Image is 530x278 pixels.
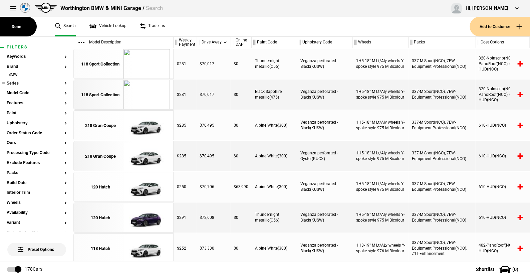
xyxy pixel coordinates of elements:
[81,92,119,98] div: 118 Sport Collection
[353,202,409,233] div: 1H5-18" M Lt/Aly wheels Y-spoke style 975 M Bicolour
[230,202,252,233] div: $0
[91,184,110,190] div: 120 Hatch
[25,266,42,273] div: 178 Cars
[476,267,494,272] span: Shortlist
[297,80,353,110] div: Veganza perforated - Black(KUSW)
[409,49,475,79] div: 337-M Sport(NCO), 7EW-Equipment Professional(NCO)
[196,37,230,48] div: Drive Away
[297,141,353,171] div: Veganza perforated - Oyster(KUCX)
[77,203,123,233] a: 120 Hatch
[123,111,170,141] img: cosySec
[7,221,67,231] section: Variant
[475,110,530,140] div: 610-HUD(NCO)
[470,17,530,36] button: Add to Customer
[7,190,67,200] section: Interior Trim
[19,239,54,252] span: Preset Options
[146,5,163,11] span: Search
[252,110,297,140] div: Alpine White(300)
[7,211,67,215] button: Availability
[353,141,409,171] div: 1H5-18" M Lt/Aly wheels Y-spoke style 975 M Bicolour
[7,231,67,241] section: Order Status Category
[7,121,67,131] section: Upholstery
[230,141,252,171] div: $0
[409,233,475,263] div: 337-M Sport(NCO), 7EW-Equipment Professional(NCO), Z1T-Enhancement
[353,110,409,140] div: 1H5-18" M Lt/Aly wheels Y-spoke style 975 M Bicolour
[230,49,252,79] div: $0
[7,72,67,79] li: BMW
[475,202,530,233] div: 610-HUD(NCO)
[77,111,123,141] a: 218 Gran Coupe
[252,141,297,171] div: Alpine White(300)
[475,37,529,48] div: Cost Options
[252,233,297,263] div: Alpine White(300)
[34,3,57,13] img: mini.png
[230,233,252,263] div: $0
[7,231,67,235] button: Order Status Category
[196,80,230,110] div: $70,017
[140,17,165,36] a: Trade ins
[475,172,530,202] div: 610-HUD(NCO)
[7,181,67,191] section: Build Date
[20,3,30,13] img: bmw.png
[230,80,252,110] div: $0
[475,141,530,171] div: 610-HUD(NCO)
[475,49,530,79] div: 320-NoInscrip(NCO), 402-PanoRoof(NCO), 610-HUD(NCO)
[475,80,530,110] div: 320-NoInscrip(NCO), 402-PanoRoof(NCO), 610-HUD(NCO)
[409,80,475,110] div: 337-M Sport(NCO), 7EW-Equipment Professional(NCO)
[7,111,67,116] button: Paint
[91,215,110,221] div: 120 Hatch
[7,200,67,205] button: Wheels
[252,80,297,110] div: Black Sapphire metallic(475)
[409,202,475,233] div: 337-M Sport(NCO), 7EW-Equipment Professional(NCO)
[7,200,67,211] section: Wheels
[512,267,518,272] span: ( 0 )
[252,172,297,202] div: Alpine White(300)
[7,161,67,165] button: Exclude Features
[7,190,67,195] button: Interior Trim
[196,110,230,140] div: $70,495
[7,64,67,69] button: Brand
[230,110,252,140] div: $0
[353,49,409,79] div: 1H5-18" M Lt/Aly wheels Y-spoke style 975 M Bicolour
[77,234,123,264] a: 118 Hatch
[230,37,251,48] div: Online DAP
[123,203,170,233] img: cosySec
[174,49,196,79] div: $281
[7,131,67,136] button: Order Status Code
[174,172,196,202] div: $250
[7,121,67,126] button: Upholstery
[73,37,173,48] div: Model Description
[123,141,170,171] img: cosySec
[123,172,170,202] img: cosySec
[7,181,67,185] button: Build Date
[252,49,297,79] div: Thundernight metallic(C56)
[196,233,230,263] div: $73,330
[7,161,67,171] section: Exclude Features
[91,246,110,252] div: 118 Hatch
[7,54,67,59] button: Keywords
[7,54,67,64] section: Keywords
[89,17,126,36] a: Vehicle Lookup
[7,45,67,49] h1: Filters
[55,17,76,36] a: Search
[297,37,352,48] div: Upholstery Code
[297,49,353,79] div: Veganza perforated - Black(KUSW)
[466,5,508,12] div: Hi, [PERSON_NAME]
[353,37,408,48] div: Wheels
[7,91,67,96] button: Model Code
[7,101,67,111] section: Features
[77,80,123,110] a: 118 Sport Collection
[7,101,67,106] button: Features
[77,172,123,202] a: 120 Hatch
[7,111,67,121] section: Paint
[60,5,163,12] div: Worthington BMW & MINI Garage /
[7,141,67,151] section: Ours
[466,261,530,278] button: Shortlist(0)
[353,80,409,110] div: 1H5-18" M Lt/Aly wheels Y-spoke style 975 M Bicolour
[85,123,116,129] div: 218 Gran Coupe
[7,64,67,81] section: BrandBMW
[409,172,475,202] div: 337-M Sport(NCO), 7EW-Equipment Professional(NCO)
[7,151,67,155] button: Processing Type Code
[297,110,353,140] div: Veganza perforated - Black(KUSW)
[7,81,67,91] section: Series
